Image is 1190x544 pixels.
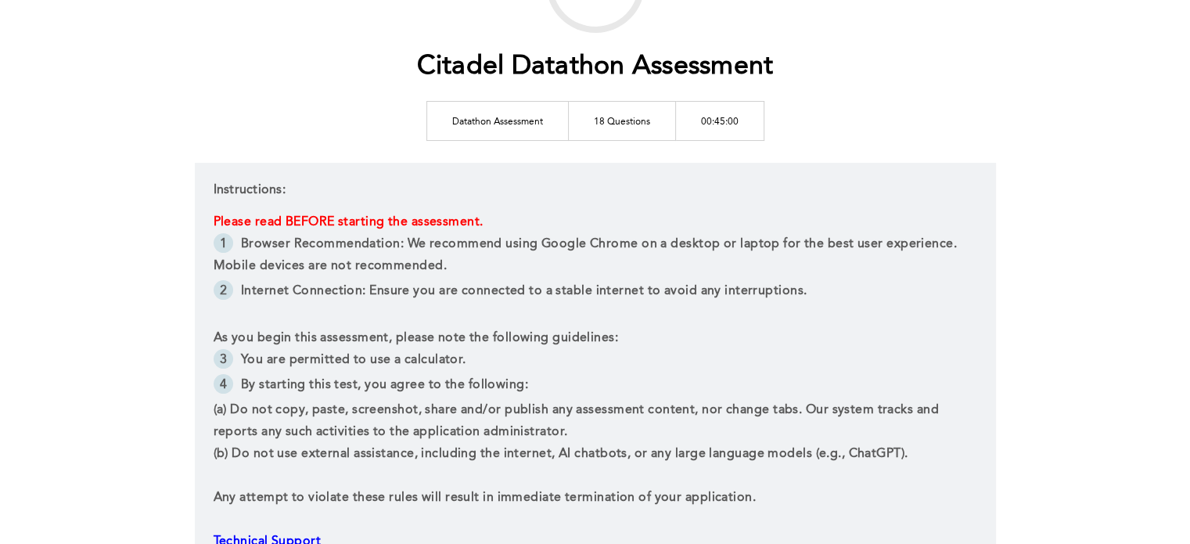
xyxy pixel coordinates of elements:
strong: Please read BEFORE starting the assessment. [214,216,484,229]
span: Any attempt to violate these rules will result in immediate termination of your application. [214,492,756,504]
td: 00:45:00 [675,101,764,140]
span: (b) Do not use external assistance, including the internet, AI chatbots, or any large language mo... [214,448,908,460]
td: 18 Questions [568,101,675,140]
td: Datathon Assessment [426,101,568,140]
span: Browser Recommendation: We recommend using Google Chrome on a desktop or laptop for the best user... [214,238,961,272]
span: By starting this test, you agree to the following: [241,379,528,391]
h1: Citadel Datathon Assessment [417,51,774,83]
span: (a) Do not copy, paste, screenshot, share and/or publish any assessment content, nor change tabs.... [214,404,943,438]
span: You are permitted to use a calculator. [241,354,466,366]
span: As you begin this assessment, please note the following guidelines: [214,332,618,344]
span: Internet Connection: Ensure you are connected to a stable internet to avoid any interruptions. [241,285,807,297]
